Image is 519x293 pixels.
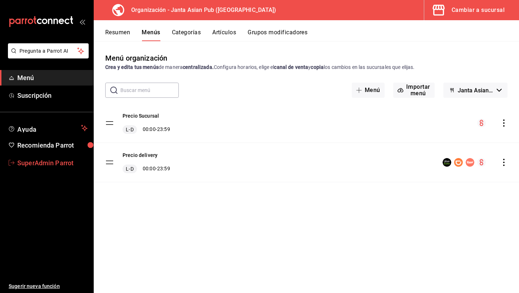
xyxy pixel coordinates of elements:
button: drag [105,119,114,127]
strong: Crea y edita tus menús [105,64,159,70]
button: Janta Asian Pub - Borrador [443,83,507,98]
input: Buscar menú [120,83,179,97]
button: drag [105,158,114,167]
span: Menú [17,73,88,83]
div: Cambiar a sucursal [452,5,505,15]
span: Janta Asian Pub - Borrador [458,87,494,94]
button: Categorías [172,29,201,41]
strong: copia [311,64,324,70]
button: Menús [142,29,160,41]
div: Menú organización [105,53,167,64]
div: 00:00 - 23:59 [123,165,170,173]
button: actions [500,159,507,166]
button: Precio Sucursal [123,112,159,119]
a: Pregunta a Parrot AI [5,52,89,60]
strong: canal de venta [274,64,308,70]
button: Pregunta a Parrot AI [8,43,89,58]
button: Menú [352,83,385,98]
span: Pregunta a Parrot AI [19,47,77,55]
span: Suscripción [17,91,88,100]
strong: centralizada. [183,64,214,70]
button: Precio delivery [123,152,158,159]
button: Resumen [105,29,130,41]
span: Ayuda [17,124,78,132]
div: navigation tabs [105,29,519,41]
button: Grupos modificadores [248,29,307,41]
button: Artículos [212,29,236,41]
h3: Organización - Janta Asian Pub ([GEOGRAPHIC_DATA]) [125,6,276,14]
button: Importar menú [393,83,435,98]
div: 00:00 - 23:59 [123,125,170,134]
button: open_drawer_menu [79,19,85,25]
span: Recomienda Parrot [17,140,88,150]
span: L-D [124,126,135,133]
span: L-D [124,165,135,172]
table: menu-maker-table [94,104,519,182]
span: Sugerir nueva función [9,283,88,290]
span: SuperAdmin Parrot [17,158,88,168]
div: de manera Configura horarios, elige el y los cambios en las sucursales que elijas. [105,64,507,71]
button: actions [500,119,507,127]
